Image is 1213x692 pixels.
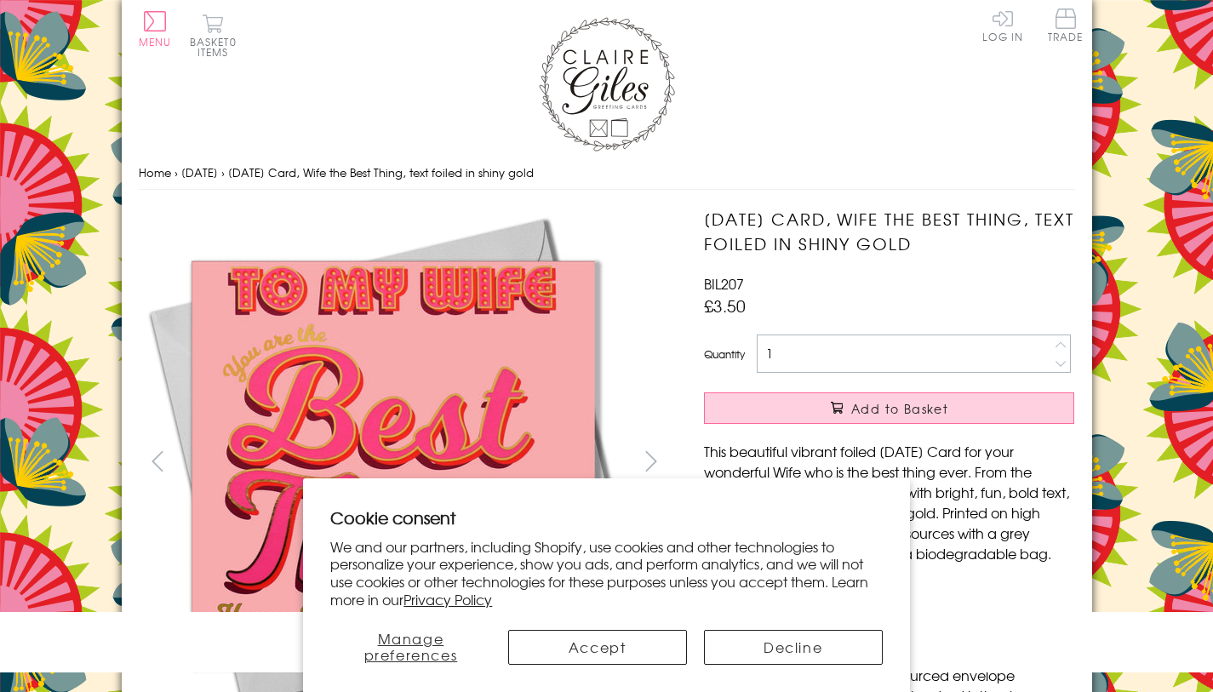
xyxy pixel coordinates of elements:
[632,442,670,480] button: next
[539,17,675,152] img: Claire Giles Greetings Cards
[197,34,237,60] span: 0 items
[330,538,883,609] p: We and our partners, including Shopify, use cookies and other technologies to personalize your ex...
[190,14,237,57] button: Basket0 items
[175,164,178,180] span: ›
[704,441,1074,563] p: This beautiful vibrant foiled [DATE] Card for your wonderful Wife who is the best thing ever. Fro...
[139,11,172,47] button: Menu
[330,506,883,529] h2: Cookie consent
[704,346,745,362] label: Quantity
[1048,9,1084,45] a: Trade
[364,628,458,665] span: Manage preferences
[704,392,1074,424] button: Add to Basket
[139,164,171,180] a: Home
[704,294,746,317] span: £3.50
[221,164,225,180] span: ›
[139,34,172,49] span: Menu
[181,164,218,180] a: [DATE]
[1048,9,1084,42] span: Trade
[139,156,1075,191] nav: breadcrumbs
[508,630,687,665] button: Accept
[851,400,948,417] span: Add to Basket
[228,164,534,180] span: [DATE] Card, Wife the Best Thing, text foiled in shiny gold
[330,630,490,665] button: Manage preferences
[704,273,744,294] span: BIL207
[403,589,492,609] a: Privacy Policy
[704,630,883,665] button: Decline
[982,9,1023,42] a: Log In
[704,207,1074,256] h1: [DATE] Card, Wife the Best Thing, text foiled in shiny gold
[139,442,177,480] button: prev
